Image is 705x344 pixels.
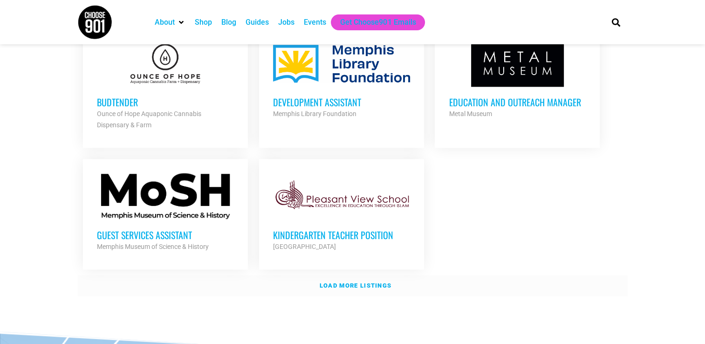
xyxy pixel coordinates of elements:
h3: Kindergarten Teacher Position [273,229,410,241]
a: Education and Outreach Manager Metal Museum [435,26,600,133]
strong: [GEOGRAPHIC_DATA] [273,243,336,250]
a: Load more listings [78,275,628,296]
div: About [150,14,190,30]
div: Search [608,14,623,30]
h3: Education and Outreach Manager [449,96,586,108]
h3: Budtender [97,96,234,108]
strong: Metal Museum [449,110,492,117]
a: Kindergarten Teacher Position [GEOGRAPHIC_DATA] [259,159,424,266]
a: Development Assistant Memphis Library Foundation [259,26,424,133]
h3: Guest Services Assistant [97,229,234,241]
a: Blog [221,17,236,28]
a: About [155,17,175,28]
a: Get Choose901 Emails [340,17,416,28]
strong: Memphis Museum of Science & History [97,243,209,250]
h3: Development Assistant [273,96,410,108]
nav: Main nav [150,14,595,30]
a: Guest Services Assistant Memphis Museum of Science & History [83,159,248,266]
a: Jobs [278,17,294,28]
strong: Ounce of Hope Aquaponic Cannabis Dispensary & Farm [97,110,201,129]
a: Guides [246,17,269,28]
strong: Load more listings [320,282,391,289]
strong: Memphis Library Foundation [273,110,356,117]
a: Budtender Ounce of Hope Aquaponic Cannabis Dispensary & Farm [83,26,248,144]
a: Shop [195,17,212,28]
a: Events [304,17,326,28]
